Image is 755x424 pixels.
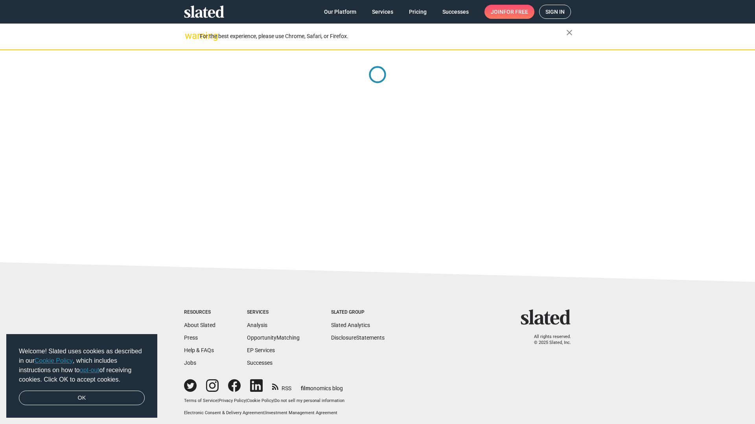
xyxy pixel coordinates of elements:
[35,357,73,364] a: Cookie Policy
[366,5,400,19] a: Services
[545,5,565,18] span: Sign in
[247,347,275,353] a: EP Services
[265,410,337,415] a: Investment Management Agreement
[273,398,274,403] span: |
[184,347,214,353] a: Help & FAQs
[539,5,571,19] a: Sign in
[409,5,427,19] span: Pricing
[503,5,528,19] span: for free
[403,5,433,19] a: Pricing
[372,5,393,19] span: Services
[247,360,273,366] a: Successes
[247,334,300,341] a: OpportunityMatching
[19,347,145,384] span: Welcome! Slated uses cookies as described in our , which includes instructions on how to of recei...
[246,398,247,403] span: |
[247,309,300,316] div: Services
[184,360,196,366] a: Jobs
[184,322,215,328] a: About Slated
[318,5,363,19] a: Our Platform
[526,334,571,345] p: All rights reserved. © 2025 Slated, Inc.
[274,398,344,404] button: Do not sell my personal information
[565,28,574,37] mat-icon: close
[272,380,291,392] a: RSS
[184,410,264,415] a: Electronic Consent & Delivery Agreement
[80,367,99,373] a: opt-out
[491,5,528,19] span: Join
[219,398,246,403] a: Privacy Policy
[331,322,370,328] a: Slated Analytics
[6,334,157,418] div: cookieconsent
[184,398,217,403] a: Terms of Service
[442,5,469,19] span: Successes
[324,5,356,19] span: Our Platform
[184,309,215,316] div: Resources
[185,31,194,40] mat-icon: warning
[264,410,265,415] span: |
[436,5,475,19] a: Successes
[247,322,267,328] a: Analysis
[331,334,385,341] a: DisclosureStatements
[331,309,385,316] div: Slated Group
[200,31,566,42] div: For the best experience, please use Chrome, Safari, or Firefox.
[301,385,310,391] span: film
[19,391,145,406] a: dismiss cookie message
[184,334,198,341] a: Press
[484,5,534,19] a: Joinfor free
[217,398,219,403] span: |
[247,398,273,403] a: Cookie Policy
[301,378,343,392] a: filmonomics blog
